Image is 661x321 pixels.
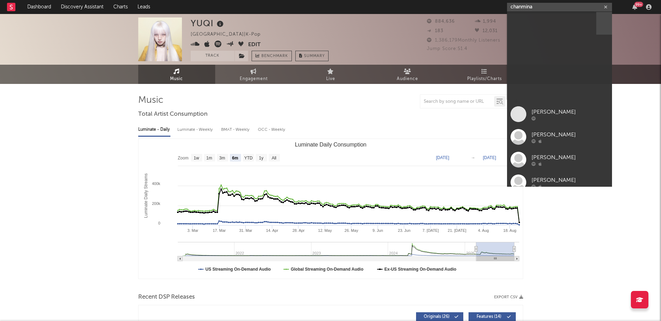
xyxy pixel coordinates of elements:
[532,85,609,93] div: [PERSON_NAME]
[138,110,208,119] span: Total Artist Consumption
[239,228,252,233] text: 31. Mar
[295,142,366,148] text: Luminate Daily Consumption
[507,126,612,148] a: [PERSON_NAME]
[344,228,358,233] text: 26. May
[295,51,329,61] button: Summary
[326,75,335,83] span: Live
[532,130,609,139] div: [PERSON_NAME]
[240,75,268,83] span: Engagement
[473,315,505,319] span: Features ( 14 )
[177,124,214,136] div: Luminate - Weekly
[634,2,643,7] div: 99 +
[138,293,195,301] span: Recent DSP Releases
[191,51,234,61] button: Track
[532,40,609,48] div: CHANMIN
[475,19,496,24] span: 1,994
[507,148,612,171] a: [PERSON_NAME]
[170,75,183,83] span: Music
[292,65,369,84] a: Live
[471,155,475,160] text: →
[290,267,363,272] text: Global Streaming On-Demand Audio
[384,267,456,272] text: Ex-US Streaming On-Demand Audio
[191,30,269,39] div: [GEOGRAPHIC_DATA] | K-Pop
[427,29,443,33] span: 183
[422,228,439,233] text: 7. [DATE]
[446,65,523,84] a: Playlists/Charts
[206,156,212,160] text: 1m
[475,29,498,33] span: 12,031
[152,201,160,206] text: 200k
[398,228,410,233] text: 23. Jun
[532,153,609,162] div: [PERSON_NAME]
[252,51,292,61] a: Benchmark
[532,17,609,25] div: CHANMINA
[632,4,637,10] button: 99+
[507,103,612,126] a: [PERSON_NAME]
[143,173,148,218] text: Luminate Daily Streams
[139,139,523,279] svg: Luminate Daily Consumption
[244,156,252,160] text: YTD
[187,228,198,233] text: 3. Mar
[532,176,609,184] div: [PERSON_NAME]
[152,181,160,186] text: 400k
[507,57,612,80] a: CHANMIN
[503,228,516,233] text: 18. Aug
[420,99,494,105] input: Search by song name or URL
[532,108,609,116] div: [PERSON_NAME]
[215,65,292,84] a: Engagement
[191,17,225,29] div: YUQI
[483,155,496,160] text: [DATE]
[507,35,612,57] a: CHANMIN
[421,315,453,319] span: Originals ( 26 )
[507,171,612,194] a: [PERSON_NAME]
[138,124,170,136] div: Luminate - Daily
[304,54,325,58] span: Summary
[158,221,160,225] text: 0
[212,228,226,233] text: 17. Mar
[259,156,263,160] text: 1y
[467,75,502,83] span: Playlists/Charts
[178,156,189,160] text: Zoom
[427,47,467,51] span: Jump Score: 51.4
[258,124,286,136] div: OCC - Weekly
[205,267,271,272] text: US Streaming On-Demand Audio
[532,62,609,71] div: CHANMIN
[232,156,238,160] text: 6m
[478,228,488,233] text: 4. Aug
[272,156,276,160] text: All
[427,38,500,43] span: 1,386,179 Monthly Listeners
[507,3,612,12] input: Search for artists
[248,41,261,49] button: Edit
[219,156,225,160] text: 3m
[138,65,215,84] a: Music
[436,155,449,160] text: [DATE]
[369,65,446,84] a: Audience
[194,156,199,160] text: 1w
[507,12,612,35] a: CHANMINA
[427,19,455,24] span: 884,636
[372,228,383,233] text: 9. Jun
[397,75,418,83] span: Audience
[318,228,332,233] text: 12. May
[507,80,612,103] a: [PERSON_NAME]
[292,228,304,233] text: 28. Apr
[266,228,278,233] text: 14. Apr
[261,52,288,60] span: Benchmark
[221,124,251,136] div: BMAT - Weekly
[494,295,523,299] button: Export CSV
[448,228,466,233] text: 21. [DATE]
